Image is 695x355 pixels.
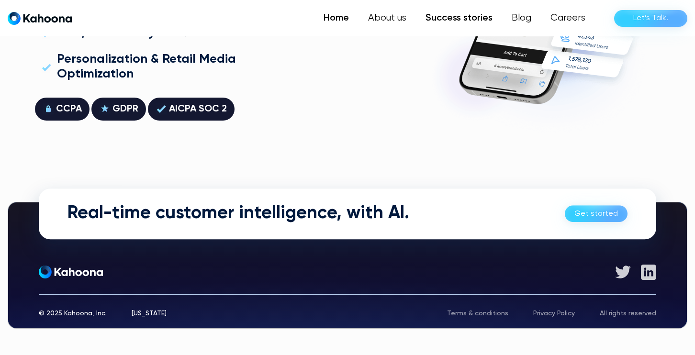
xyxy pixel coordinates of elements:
a: Success stories [416,9,502,28]
div: © 2025 Kahoona, Inc. [39,310,107,317]
a: Terms & conditions [447,310,508,317]
a: Get started [565,206,628,222]
div: Personalization & Retail Media Optimization [57,52,273,82]
a: Home [314,9,359,28]
a: Careers [541,9,595,28]
a: About us [359,9,416,28]
div: Let’s Talk! [633,11,668,26]
a: Blog [502,9,541,28]
div: [US_STATE] [132,310,167,317]
div: All rights reserved [600,310,656,317]
a: Privacy Policy [533,310,575,317]
a: home [8,11,72,25]
div: AICPA SOC 2 [169,101,227,117]
div: CCPA [56,101,82,117]
h2: Real-time customer intelligence, with AI. [67,203,409,225]
a: Let’s Talk! [614,10,687,27]
div: GDPR [112,101,138,117]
